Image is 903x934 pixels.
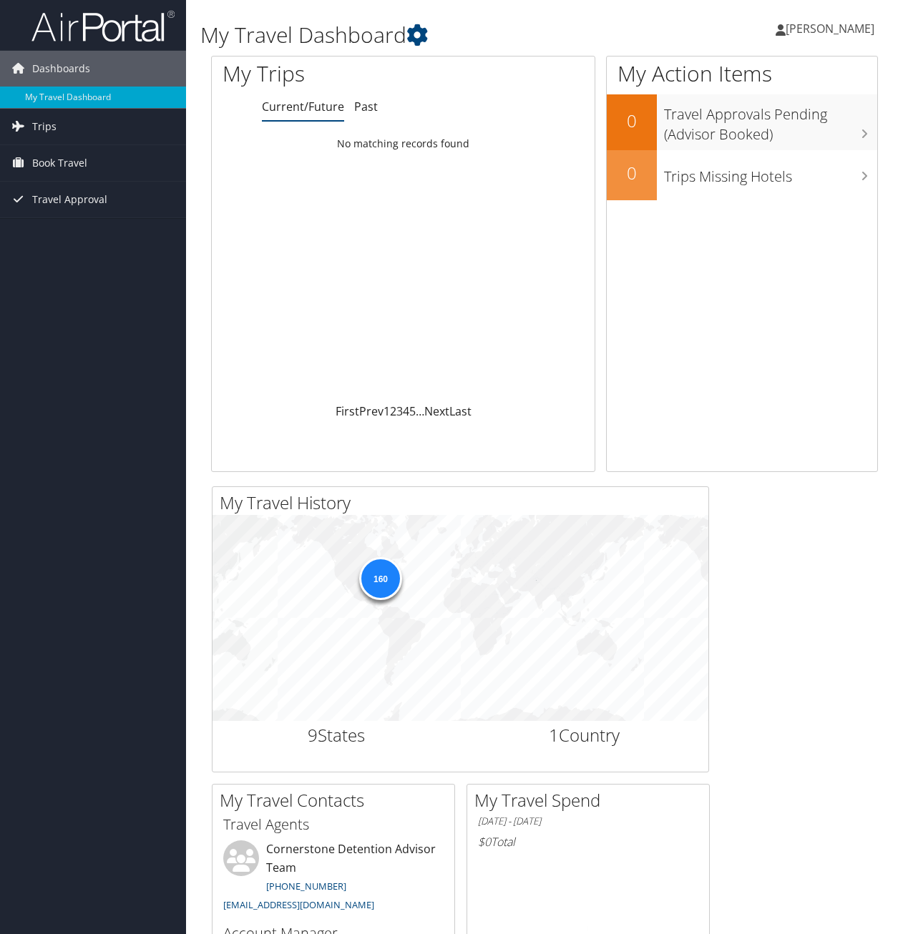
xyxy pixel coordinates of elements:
[478,834,491,850] span: $0
[220,788,454,812] h2: My Travel Contacts
[607,161,657,185] h2: 0
[449,403,472,419] a: Last
[223,723,450,747] h2: States
[607,150,877,200] a: 0Trips Missing Hotels
[607,94,877,149] a: 0Travel Approvals Pending (Advisor Booked)
[384,403,390,419] a: 1
[223,898,374,911] a: [EMAIL_ADDRESS][DOMAIN_NAME]
[32,51,90,87] span: Dashboards
[223,815,444,835] h3: Travel Agents
[664,97,877,144] h3: Travel Approvals Pending (Advisor Booked)
[549,723,559,747] span: 1
[474,788,709,812] h2: My Travel Spend
[478,815,698,828] h6: [DATE] - [DATE]
[212,131,595,157] td: No matching records found
[359,403,384,419] a: Prev
[262,99,344,114] a: Current/Future
[390,403,396,419] a: 2
[223,59,424,89] h1: My Trips
[32,145,87,181] span: Book Travel
[32,109,57,144] span: Trips
[416,403,424,419] span: …
[478,834,698,850] h6: Total
[200,20,659,50] h1: My Travel Dashboard
[266,880,346,893] a: [PHONE_NUMBER]
[308,723,318,747] span: 9
[776,7,889,50] a: [PERSON_NAME]
[336,403,359,419] a: First
[358,557,401,600] div: 160
[607,109,657,133] h2: 0
[786,21,874,36] span: [PERSON_NAME]
[220,491,708,515] h2: My Travel History
[409,403,416,419] a: 5
[31,9,175,43] img: airportal-logo.png
[403,403,409,419] a: 4
[424,403,449,419] a: Next
[664,159,877,187] h3: Trips Missing Hotels
[354,99,378,114] a: Past
[472,723,698,747] h2: Country
[216,840,451,917] li: Cornerstone Detention Advisor Team
[607,59,877,89] h1: My Action Items
[32,182,107,217] span: Travel Approval
[396,403,403,419] a: 3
